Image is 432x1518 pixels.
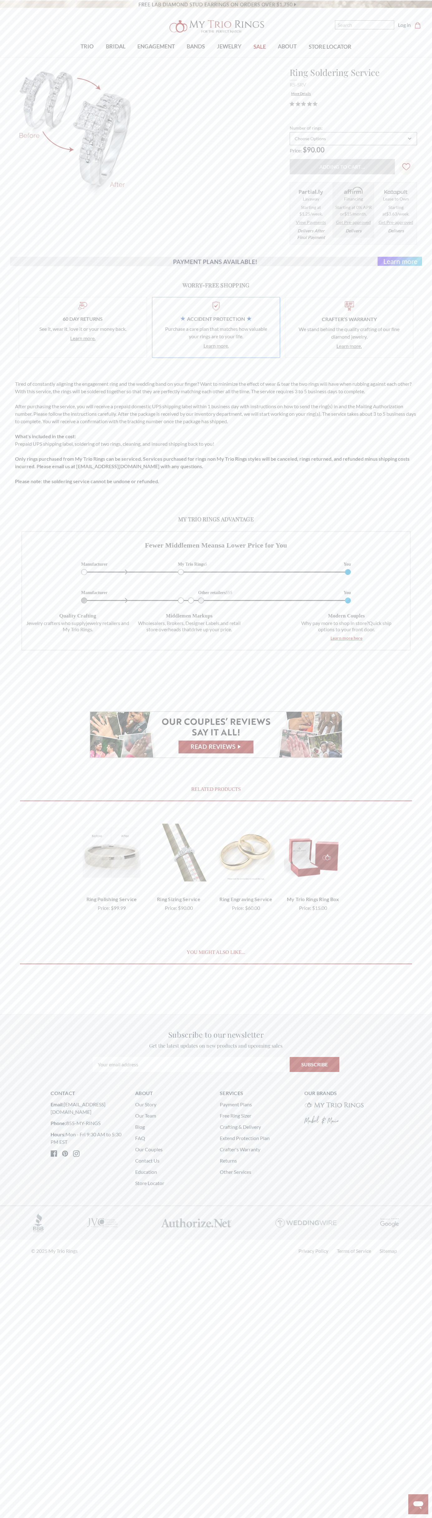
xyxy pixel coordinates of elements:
[150,815,208,891] a: Ring Sizing Service, $90.00
[295,620,398,632] p: Why pay more to shop in store? Quick ship options to your front door.
[220,1169,251,1175] a: Other Services
[165,905,177,911] span: Price:
[161,1218,232,1228] img: Authorize
[82,895,141,903] a: Ring Polishing Service, $99.99
[383,196,409,202] strong: Lease to Own
[297,186,324,196] img: Layaway
[51,1119,128,1127] li: 855-MY-RINGS
[303,37,357,57] a: STORE LOCATOR
[284,824,342,881] img: My Trio Rings Ring Box
[81,590,108,595] text: Manufacturer
[331,635,362,641] span: Learn more here
[337,1248,371,1254] a: Terms of Service
[15,433,417,448] p: Prepaid UPS shipping label, soldering of two rings, cleaning, and insured shipping back to you!
[137,613,241,618] h6: Middlemen markups
[15,456,410,469] b: Only rings purchased from My Trio Rings can be serviced. Services purchased for rings non My Trio...
[26,620,130,632] p: Jewelry crafters who supply jewelry retailers and My Trio Rings.
[295,136,326,141] div: Choose Options
[275,1218,337,1228] img: Weddingwire
[125,17,307,37] a: My Trio Rings
[20,941,412,964] a: You Might Also Like...
[187,42,205,51] span: BANDS
[93,1042,339,1049] p: Get the latest updates on new products and upcoming sales
[217,824,275,881] img: Ring Engraving Service
[290,81,417,88] div: RS-SRV
[398,21,411,29] a: Log in
[98,905,110,911] span: Price:
[187,316,245,322] span: Accident Protection
[204,343,229,349] a: Learn more.
[81,42,94,51] span: TRIO
[278,42,297,51] span: ABOUT
[135,1135,145,1141] a: FAQ
[51,1089,128,1097] h3: Contact
[100,37,131,57] a: BRIDAL
[217,42,242,51] span: JEWELRY
[31,1247,78,1255] p: © 2025 My Trio Rings
[220,1113,251,1119] a: Free Ring Sizer
[15,281,417,290] h3: Worry-Free Shopping
[386,211,409,216] span: $3.63/week
[15,380,417,395] p: Tired of constantly aligning the engagement ring and the wedding band on your finger? Want to min...
[290,132,417,145] div: Combobox
[290,159,395,174] input: Adding to cart…
[150,824,208,881] img: Ring Sizing Service
[51,1101,64,1107] strong: Email:
[272,37,302,57] a: ABOUT
[377,204,415,217] span: Starting at .
[340,186,366,196] img: Affirm
[293,325,405,350] p: We stand behind the quality crafting of our fine diamond jewelry.
[232,905,244,911] span: Price:
[93,1057,286,1072] input: Your email address
[166,17,266,37] img: My Trio Rings
[299,905,311,911] span: Price:
[27,325,139,342] p: See it, wear it, love it or your money back.
[336,219,371,226] a: Get Pre-approved
[181,37,211,57] a: BANDS
[220,1101,252,1107] a: Payment Plans
[83,827,140,878] img: Ring Polishing Service
[344,211,352,216] span: $15
[93,1029,339,1040] h3: Subscribe to our newsletter
[298,1248,328,1254] a: Privacy Policy
[178,905,193,911] span: $90.00
[70,335,96,341] a: Learn more.
[290,66,417,79] h1: Ring Soldering Service
[51,1131,66,1137] strong: Hours:
[51,1131,128,1146] li: Mon - Fri 9:30 AM to 5:30 PM EST
[299,204,323,217] span: Starting at $1.25/week.
[137,42,175,51] span: ENGAGEMENT
[344,590,351,595] text: You
[380,1248,397,1254] a: Sitemap
[309,43,351,51] span: STORE LOCATOR
[33,1213,44,1232] img: accredited business logo
[111,905,126,911] span: $99.99
[51,1120,66,1126] strong: Phone:
[399,159,414,175] a: Wish Lists
[290,125,417,131] label: Number of rings:
[334,204,372,217] span: Starting at 0% APR or /month.
[15,403,417,425] p: After purchasing the service, you will receive a prepaid domestic UPS shipping label within 1 bus...
[248,37,272,57] a: SALE
[335,20,394,29] input: Search
[293,317,405,322] h4: Crafter’s Warranty
[290,147,302,153] span: Price:
[283,895,343,903] a: My Trio Rings Ring Box, $15.00
[220,1124,261,1130] a: Crafting & Delivery
[149,895,209,903] a: Ring Sizing Service, $90.00
[137,620,241,632] p: Wholesalers, Brokers, Designer Labels, and retail store overheads that drive up your price.
[160,325,272,350] p: Purchase a care plan that matches how valuable your rings are to your life.
[380,1218,399,1228] img: Google Reviews
[135,1180,164,1186] a: Store Locator
[135,1158,160,1163] a: Contact Us
[20,778,412,801] a: Related Products
[51,1101,128,1116] li: [EMAIL_ADDRESS][DOMAIN_NAME]
[388,227,404,234] em: Delivers
[220,1135,270,1141] a: Extend Protection Plan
